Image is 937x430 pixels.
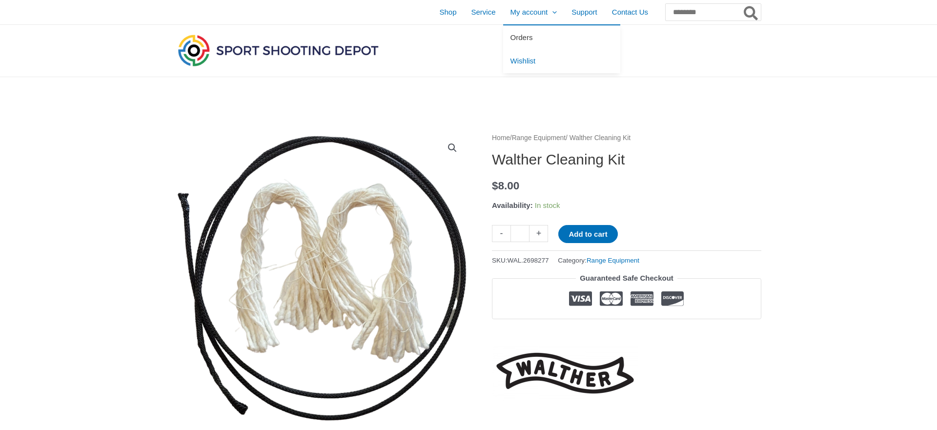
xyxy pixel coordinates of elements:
[492,327,761,338] iframe: Customer reviews powered by Trustpilot
[535,201,560,209] span: In stock
[492,132,761,144] nav: Breadcrumb
[492,346,638,401] a: Walther
[492,180,498,192] span: $
[492,151,761,168] h1: Walther Cleaning Kit
[558,225,617,243] button: Add to cart
[742,4,761,20] button: Search
[492,134,510,142] a: Home
[492,180,519,192] bdi: 8.00
[492,225,510,242] a: -
[510,225,530,242] input: Product quantity
[492,254,549,266] span: SKU:
[558,254,639,266] span: Category:
[176,32,381,68] img: Sport Shooting Depot
[512,134,566,142] a: Range Equipment
[508,257,549,264] span: WAL.2698277
[576,271,677,285] legend: Guaranteed Safe Checkout
[530,225,548,242] a: +
[510,33,533,41] span: Orders
[503,25,620,49] a: Orders
[492,201,533,209] span: Availability:
[587,257,639,264] a: Range Equipment
[503,49,620,73] a: Wishlist
[510,57,536,65] span: Wishlist
[444,139,461,157] a: View full-screen image gallery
